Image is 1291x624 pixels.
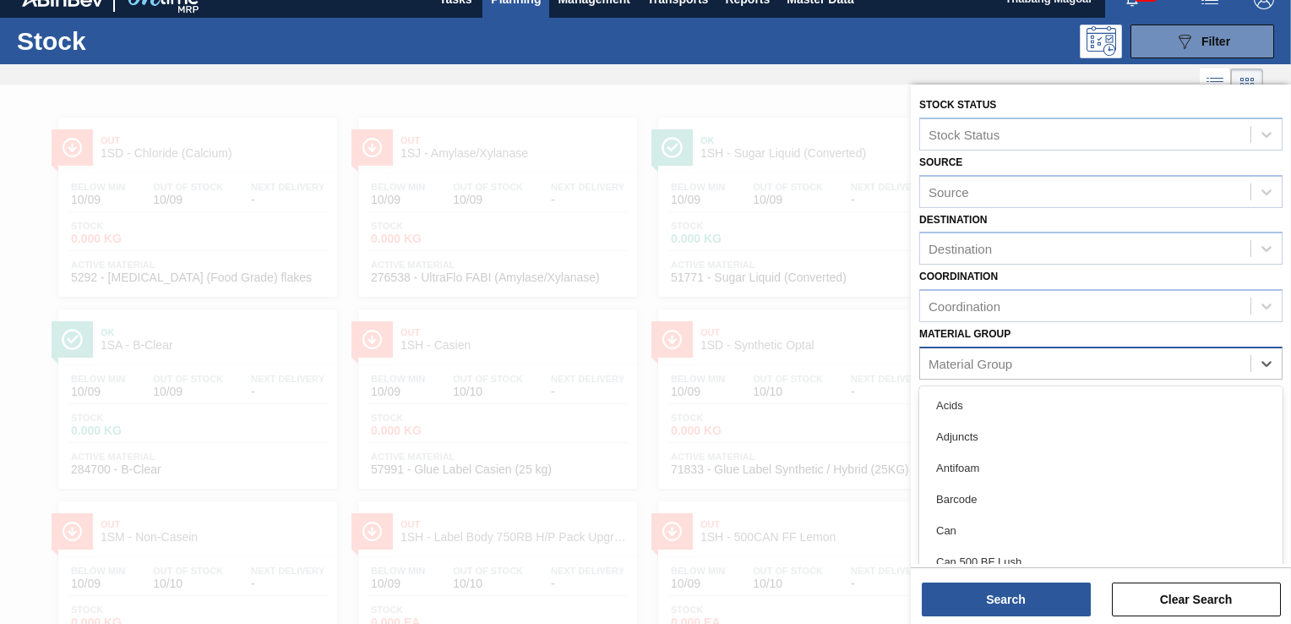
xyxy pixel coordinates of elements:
[929,242,992,256] div: Destination
[1130,25,1274,58] button: Filter
[17,31,259,51] h1: Stock
[919,328,1010,340] label: Material Group
[919,99,996,111] label: Stock Status
[929,184,969,199] div: Source
[919,484,1283,515] div: Barcode
[919,546,1283,577] div: Can 500 BF Lush
[929,356,1012,370] div: Material Group
[919,452,1283,484] div: Antifoam
[919,515,1283,546] div: Can
[919,214,987,226] label: Destination
[919,386,956,397] label: Family
[1201,35,1230,48] span: Filter
[1200,68,1231,101] div: List Vision
[1231,68,1263,101] div: Card Vision
[929,127,1000,141] div: Stock Status
[929,299,1000,314] div: Coordination
[919,156,962,168] label: Source
[919,421,1283,452] div: Adjuncts
[919,390,1283,421] div: Acids
[1080,25,1122,58] div: Programming: no user selected
[919,271,998,282] label: Coordination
